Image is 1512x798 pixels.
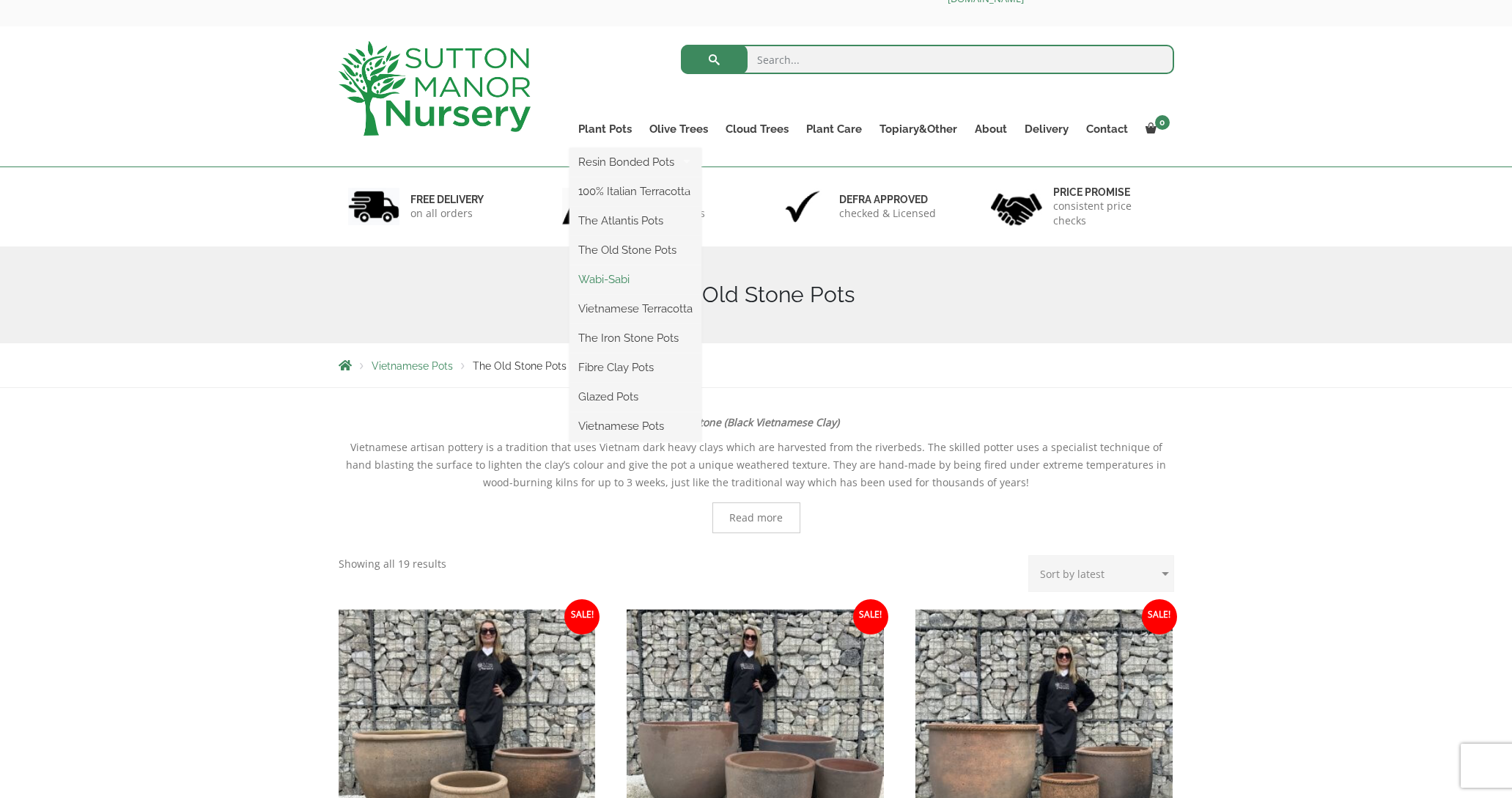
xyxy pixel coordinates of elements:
a: Glazed Pots [569,386,701,408]
nav: Breadcrumbs [339,359,1174,371]
input: Search... [681,45,1174,74]
span: Sale! [853,599,888,634]
span: Read more [729,513,783,523]
a: Olive Trees [641,119,717,139]
a: Resin Bonded Pots [569,151,701,173]
img: 3.jpg [777,188,828,225]
a: 100% Italian Terracotta [569,180,701,202]
a: About [966,119,1016,139]
select: Shop order [1028,555,1174,592]
a: Delivery [1016,119,1077,139]
h6: Defra approved [839,193,936,206]
a: Plant Care [797,119,871,139]
p: on all orders [410,206,484,221]
p: consistent price checks [1053,199,1165,228]
h1: The Old Stone Pots [339,282,1174,308]
img: logo [339,41,531,136]
a: Vietnamese Pots [569,415,701,437]
a: Wabi-Sabi [569,268,701,290]
span: Sale! [564,599,600,634]
h6: Price promise [1053,186,1165,199]
a: Vietnamese Terracotta [569,298,701,320]
a: Plant Pots [569,119,641,139]
span: 0 [1155,115,1170,130]
a: The Old Stone Pots [569,239,701,261]
img: 1.jpg [348,188,399,225]
a: Fibre Clay Pots [569,356,701,378]
a: The Atlantis Pots [569,210,701,232]
span: Sale! [1142,599,1177,634]
p: Vietnamese artisan pottery is a tradition that uses Vietnam dark heavy clays which are harvested ... [339,439,1174,491]
a: Vietnamese Pots [372,360,453,372]
a: 0 [1137,119,1174,139]
a: Contact [1077,119,1137,139]
img: 4.jpg [991,184,1042,229]
span: The Old Stone Pots [473,360,567,372]
h6: FREE DELIVERY [410,193,484,206]
strong: Old Stone (Black Vietnamese Clay) [673,415,839,429]
a: The Iron Stone Pots [569,327,701,349]
p: checked & Licensed [839,206,936,221]
p: Showing all 19 results [339,555,446,573]
a: Topiary&Other [871,119,966,139]
img: 2.jpg [562,188,613,225]
a: Cloud Trees [717,119,797,139]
